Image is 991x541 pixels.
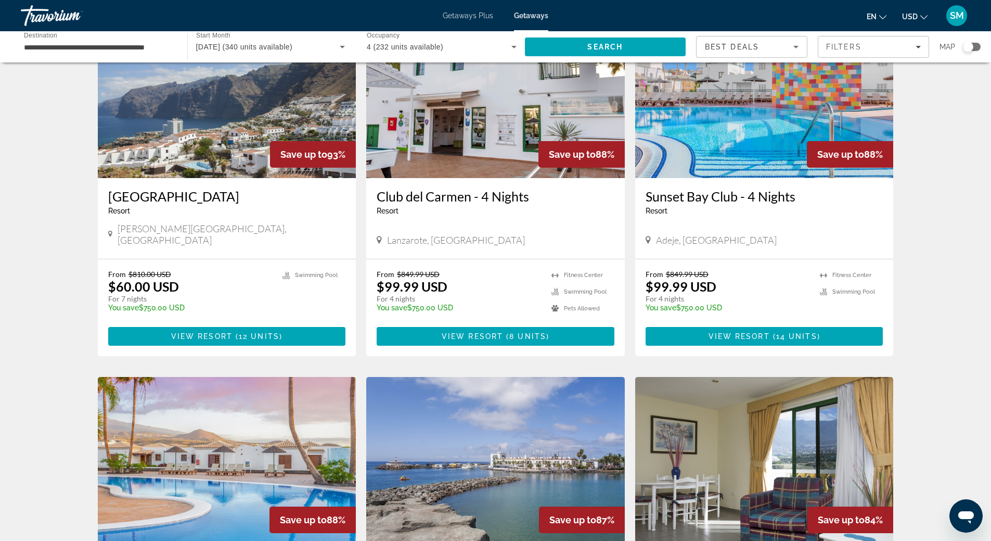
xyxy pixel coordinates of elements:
[24,32,57,39] span: Destination
[377,270,394,279] span: From
[108,304,139,312] span: You save
[377,327,614,346] button: View Resort(8 units)
[646,270,663,279] span: From
[646,327,883,346] button: View Resort(14 units)
[269,507,356,533] div: 88%
[646,279,716,294] p: $99.99 USD
[108,327,346,346] button: View Resort(12 units)
[826,43,861,51] span: Filters
[949,499,983,533] iframe: Button to launch messaging window
[646,304,810,312] p: $750.00 USD
[377,188,614,204] a: Club del Carmen - 4 Nights
[939,40,955,54] span: Map
[509,332,546,341] span: 8 units
[549,514,596,525] span: Save up to
[367,32,400,39] span: Occupancy
[21,2,125,29] a: Travorium
[108,294,273,304] p: For 7 nights
[776,332,817,341] span: 14 units
[646,304,676,312] span: You save
[377,304,407,312] span: You save
[280,514,327,525] span: Save up to
[646,188,883,204] a: Sunset Bay Club - 4 Nights
[108,207,130,215] span: Resort
[108,279,179,294] p: $60.00 USD
[24,41,174,54] input: Select destination
[525,37,686,56] button: Search
[656,234,777,246] span: Adeje, [GEOGRAPHIC_DATA]
[377,304,541,312] p: $750.00 USD
[770,332,820,341] span: ( )
[196,43,293,51] span: [DATE] (340 units available)
[818,36,929,58] button: Filters
[867,9,886,24] button: Change language
[943,5,970,27] button: User Menu
[902,12,918,21] span: USD
[832,272,871,279] span: Fitness Center
[646,207,667,215] span: Resort
[108,270,126,279] span: From
[646,294,810,304] p: For 4 nights
[503,332,549,341] span: ( )
[367,43,443,51] span: 4 (232 units available)
[239,332,279,341] span: 12 units
[233,332,282,341] span: ( )
[807,507,893,533] div: 84%
[832,288,875,295] span: Swimming Pool
[549,149,596,160] span: Save up to
[564,305,600,312] span: Pets Allowed
[705,41,799,53] mat-select: Sort by
[539,507,625,533] div: 87%
[514,11,548,20] a: Getaways
[366,11,625,178] img: Club del Carmen - 4 Nights
[118,223,345,246] span: [PERSON_NAME][GEOGRAPHIC_DATA], [GEOGRAPHIC_DATA]
[564,272,603,279] span: Fitness Center
[280,149,327,160] span: Save up to
[538,141,625,168] div: 88%
[98,11,356,178] img: Vigilia Park
[443,11,493,20] a: Getaways Plus
[564,288,607,295] span: Swimming Pool
[587,43,623,51] span: Search
[128,270,171,279] span: $810.00 USD
[902,9,928,24] button: Change currency
[709,332,770,341] span: View Resort
[442,332,503,341] span: View Resort
[705,43,759,51] span: Best Deals
[397,270,440,279] span: $849.99 USD
[387,234,525,246] span: Lanzarote, [GEOGRAPHIC_DATA]
[171,332,233,341] span: View Resort
[108,188,346,204] a: [GEOGRAPHIC_DATA]
[817,149,864,160] span: Save up to
[377,207,398,215] span: Resort
[377,279,447,294] p: $99.99 USD
[270,141,356,168] div: 93%
[295,272,338,279] span: Swimming Pool
[377,294,541,304] p: For 4 nights
[635,11,894,178] img: Sunset Bay Club - 4 Nights
[666,270,709,279] span: $849.99 USD
[867,12,877,21] span: en
[807,141,893,168] div: 88%
[818,514,865,525] span: Save up to
[108,304,273,312] p: $750.00 USD
[196,32,230,39] span: Start Month
[950,10,964,21] span: SM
